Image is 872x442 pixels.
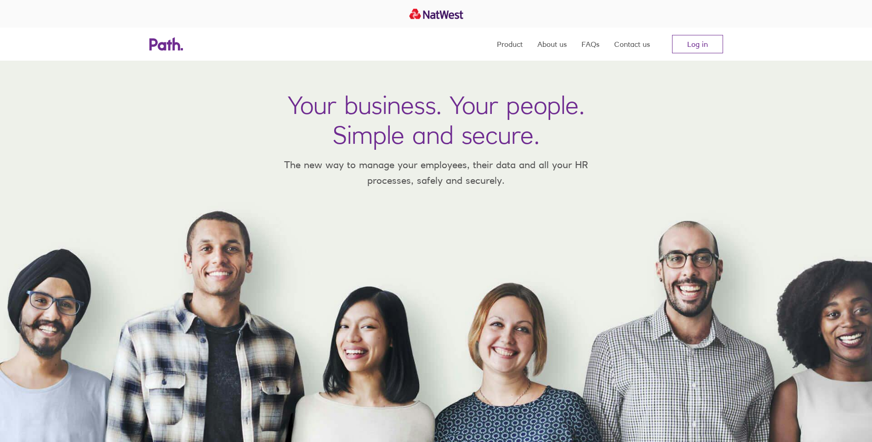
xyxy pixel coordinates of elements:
h1: Your business. Your people. Simple and secure. [288,90,585,150]
p: The new way to manage your employees, their data and all your HR processes, safely and securely. [271,157,602,188]
a: Log in [672,35,723,53]
a: Product [497,28,523,61]
a: FAQs [581,28,599,61]
a: About us [537,28,567,61]
a: Contact us [614,28,650,61]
